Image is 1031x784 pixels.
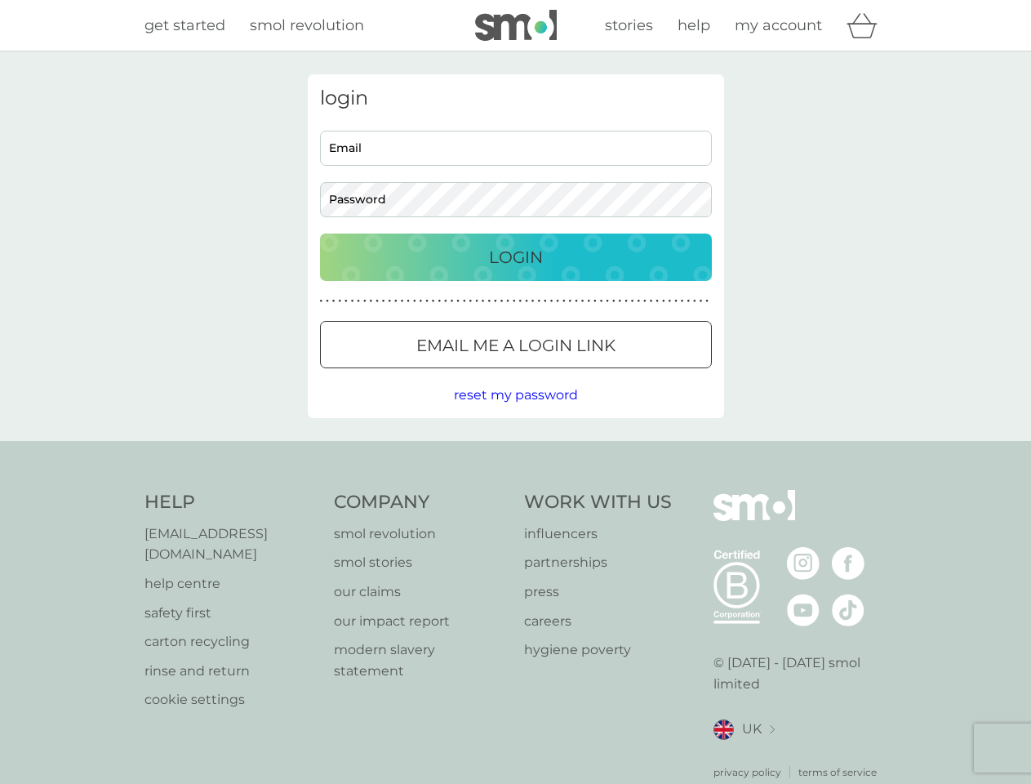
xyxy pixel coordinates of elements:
[454,387,578,403] span: reset my password
[320,234,712,281] button: Login
[524,611,672,632] a: careers
[506,297,509,305] p: ●
[416,332,615,359] p: Email me a login link
[332,297,336,305] p: ●
[662,297,665,305] p: ●
[144,689,318,710] a: cookie settings
[681,297,684,305] p: ●
[351,297,354,305] p: ●
[475,297,478,305] p: ●
[363,297,367,305] p: ●
[787,547,820,580] img: visit the smol Instagram page
[581,297,584,305] p: ●
[144,490,318,515] h4: Help
[643,297,647,305] p: ●
[456,297,460,305] p: ●
[144,523,318,565] a: [EMAIL_ADDRESS][DOMAIN_NAME]
[334,523,508,545] p: smol revolution
[537,297,540,305] p: ●
[587,297,590,305] p: ●
[334,611,508,632] a: our impact report
[606,297,609,305] p: ●
[463,297,466,305] p: ●
[678,16,710,34] span: help
[525,297,528,305] p: ●
[705,297,709,305] p: ●
[489,244,543,270] p: Login
[832,594,864,626] img: visit the smol Tiktok page
[334,581,508,603] a: our claims
[357,297,360,305] p: ●
[575,297,578,305] p: ●
[144,16,225,34] span: get started
[413,297,416,305] p: ●
[713,764,781,780] a: privacy policy
[500,297,504,305] p: ●
[678,14,710,38] a: help
[612,297,615,305] p: ●
[669,297,672,305] p: ●
[713,653,887,694] p: © [DATE] - [DATE] smol limited
[338,297,341,305] p: ●
[605,14,653,38] a: stories
[798,764,877,780] a: terms of service
[334,552,508,573] a: smol stories
[655,297,659,305] p: ●
[524,581,672,603] a: press
[524,523,672,545] a: influencers
[144,14,225,38] a: get started
[469,297,473,305] p: ●
[832,547,864,580] img: visit the smol Facebook page
[631,297,634,305] p: ●
[454,385,578,406] button: reset my password
[407,297,410,305] p: ●
[531,297,535,305] p: ●
[250,16,364,34] span: smol revolution
[562,297,566,305] p: ●
[847,9,887,42] div: basket
[144,661,318,682] a: rinse and return
[700,297,703,305] p: ●
[550,297,553,305] p: ●
[376,297,379,305] p: ●
[144,573,318,595] a: help centre
[144,631,318,653] a: carton recycling
[425,297,429,305] p: ●
[624,297,628,305] p: ●
[637,297,640,305] p: ●
[544,297,547,305] p: ●
[420,297,423,305] p: ●
[524,490,672,515] h4: Work With Us
[370,297,373,305] p: ●
[742,719,762,740] span: UK
[320,321,712,368] button: Email me a login link
[401,297,404,305] p: ●
[650,297,653,305] p: ●
[713,719,734,740] img: UK flag
[770,725,775,734] img: select a new location
[519,297,522,305] p: ●
[735,16,822,34] span: my account
[687,297,690,305] p: ●
[438,297,441,305] p: ●
[600,297,603,305] p: ●
[735,14,822,38] a: my account
[250,14,364,38] a: smol revolution
[444,297,447,305] p: ●
[524,639,672,661] a: hygiene poverty
[334,639,508,681] a: modern slavery statement
[382,297,385,305] p: ●
[144,603,318,624] a: safety first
